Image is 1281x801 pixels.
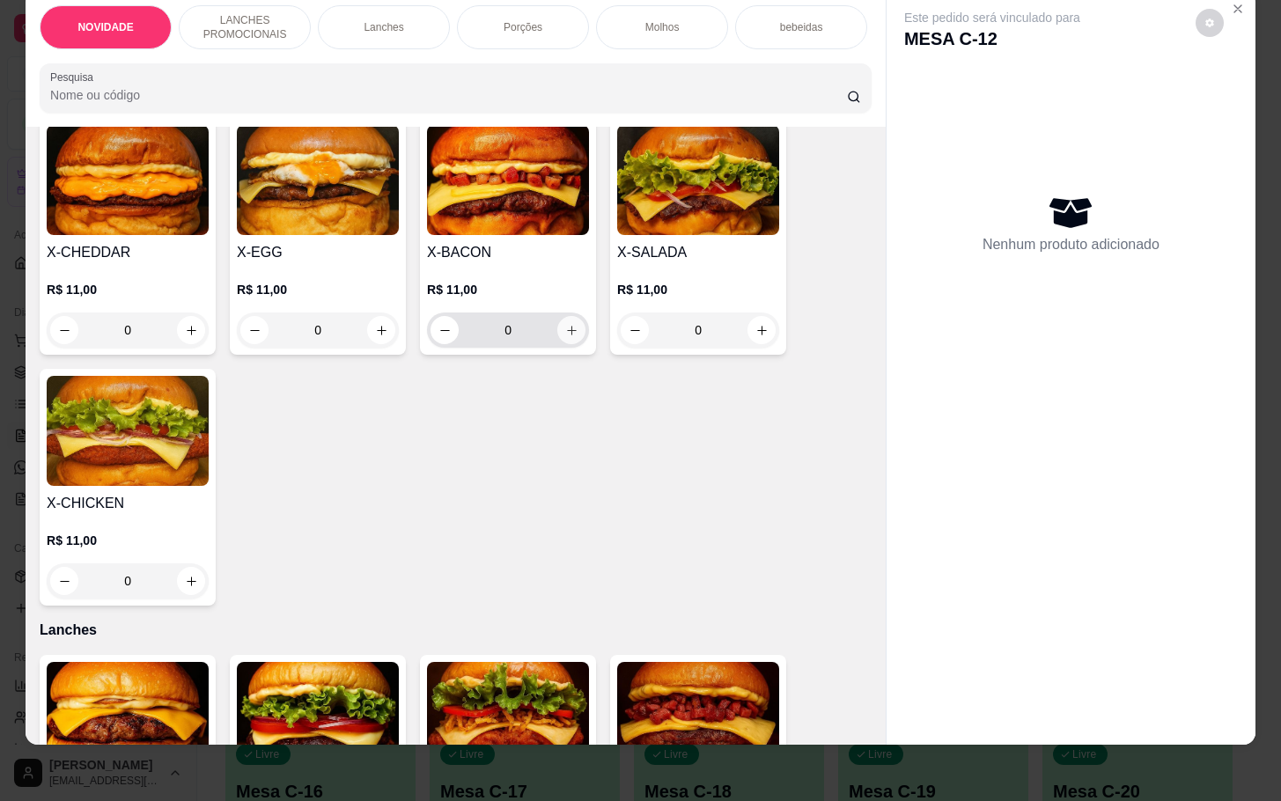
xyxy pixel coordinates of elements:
h4: X-CHICKEN [47,493,209,514]
button: decrease-product-quantity [431,316,459,344]
h4: X-EGG [237,242,399,263]
button: increase-product-quantity [367,316,395,344]
p: bebeidas [780,20,823,34]
p: Lanches [40,620,872,641]
p: R$ 11,00 [47,281,209,298]
button: decrease-product-quantity [50,567,78,595]
label: Pesquisa [50,70,99,85]
p: R$ 11,00 [237,281,399,298]
img: product-image [427,125,589,235]
button: increase-product-quantity [177,316,205,344]
p: MESA C-12 [904,26,1080,51]
button: increase-product-quantity [557,316,585,344]
p: NOVIDADE [77,20,133,34]
img: product-image [617,662,779,772]
img: product-image [617,125,779,235]
p: Lanches [364,20,403,34]
img: product-image [47,376,209,486]
button: increase-product-quantity [747,316,776,344]
p: R$ 11,00 [47,532,209,549]
button: decrease-product-quantity [1196,9,1224,37]
p: R$ 11,00 [427,281,589,298]
button: decrease-product-quantity [50,316,78,344]
input: Pesquisa [50,86,847,104]
img: product-image [427,662,589,772]
p: Porções [504,20,542,34]
button: increase-product-quantity [177,567,205,595]
h4: X-BACON [427,242,589,263]
h4: X-SALADA [617,242,779,263]
img: product-image [237,125,399,235]
h4: X-CHEDDAR [47,242,209,263]
p: R$ 11,00 [617,281,779,298]
p: Este pedido será vinculado para [904,9,1080,26]
button: decrease-product-quantity [621,316,649,344]
p: Molhos [645,20,680,34]
img: product-image [237,662,399,772]
p: LANCHES PROMOCIONAIS [194,13,296,41]
img: product-image [47,662,209,772]
img: product-image [47,125,209,235]
p: Nenhum produto adicionado [983,234,1160,255]
button: decrease-product-quantity [240,316,269,344]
